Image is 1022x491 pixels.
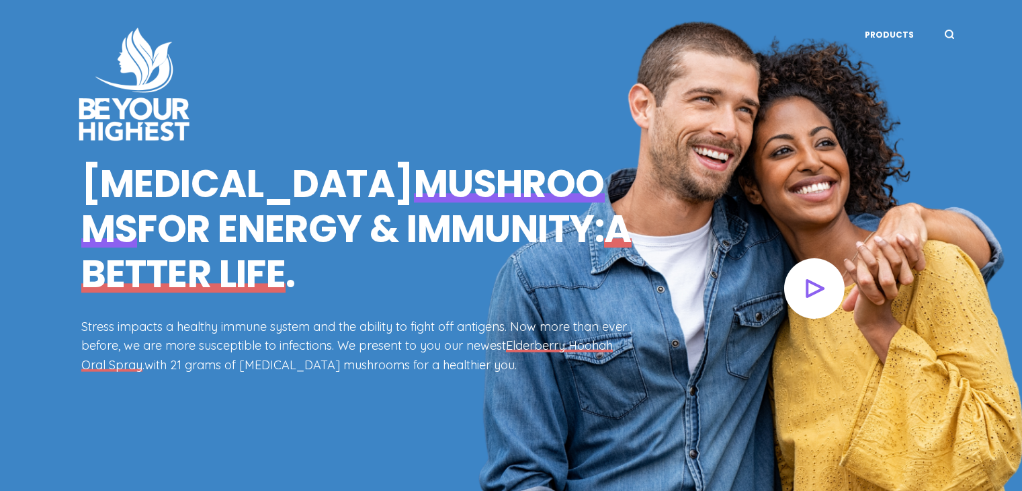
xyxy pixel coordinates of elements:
[81,317,638,375] p: Stress impacts a healthy immune system and the ability to fight off antigens. Now more than ever ...
[81,202,632,301] span: a better life
[81,157,605,256] span: mushrooms
[865,29,914,40] a: Products
[855,14,924,55] nav: Main menu
[81,161,638,297] h1: [MEDICAL_DATA] for energy & immunity: .
[68,17,202,152] img: Avatar-Be-Your-Highest-Logo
